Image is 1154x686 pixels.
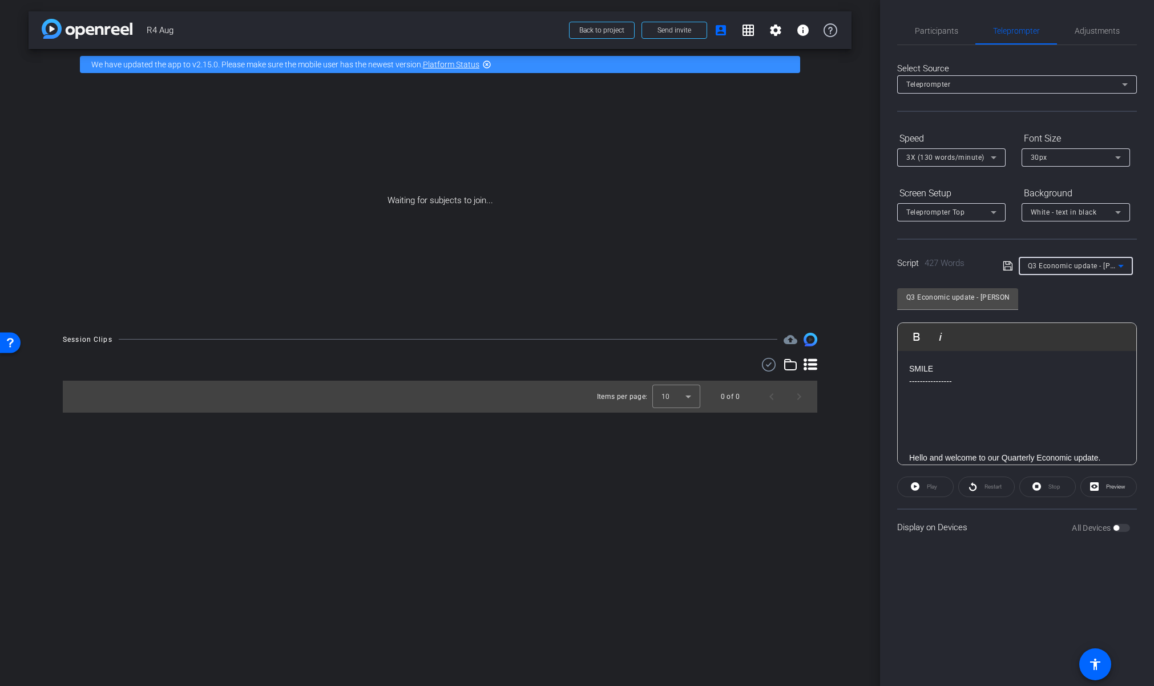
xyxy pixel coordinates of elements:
[1106,483,1125,490] span: Preview
[80,56,800,73] div: We have updated the app to v2.15.0. Please make sure the mobile user has the newest version.
[579,26,624,34] span: Back to project
[796,23,810,37] mat-icon: info
[784,333,797,346] mat-icon: cloud_upload
[1075,27,1120,35] span: Adjustments
[993,27,1040,35] span: Teleprompter
[906,325,927,348] button: Bold (Ctrl+B)
[147,19,562,42] span: R4 Aug
[1072,522,1113,534] label: All Devices
[1080,477,1137,497] button: Preview
[741,23,755,37] mat-icon: grid_on
[909,362,1125,375] p: SMILE
[804,333,817,346] img: Session clips
[1022,184,1130,203] div: Background
[657,26,691,35] span: Send invite
[906,80,950,88] span: Teleprompter
[769,23,782,37] mat-icon: settings
[597,391,648,402] div: Items per page:
[1088,657,1102,671] mat-icon: accessibility
[897,257,987,270] div: Script
[909,451,1125,464] p: Hello and welcome to our Quarterly Economic update.
[897,509,1137,546] div: Display on Devices
[482,60,491,69] mat-icon: highlight_off
[758,383,785,410] button: Previous page
[906,208,965,216] span: Teleprompter Top
[714,23,728,37] mat-icon: account_box
[906,290,1009,304] input: Title
[423,60,479,69] a: Platform Status
[29,80,852,321] div: Waiting for subjects to join...
[1031,208,1097,216] span: White - text in black
[721,391,740,402] div: 0 of 0
[569,22,635,39] button: Back to project
[915,27,958,35] span: Participants
[930,325,951,348] button: Italic (Ctrl+I)
[897,184,1006,203] div: Screen Setup
[906,154,984,162] span: 3X (130 words/minute)
[785,383,813,410] button: Next page
[1022,129,1130,148] div: Font Size
[42,19,132,39] img: app-logo
[897,62,1137,75] div: Select Source
[909,375,1125,388] p: ----------------
[784,333,797,346] span: Destinations for your clips
[925,258,965,268] span: 427 Words
[63,334,112,345] div: Session Clips
[897,129,1006,148] div: Speed
[641,22,707,39] button: Send invite
[1031,154,1047,162] span: 30px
